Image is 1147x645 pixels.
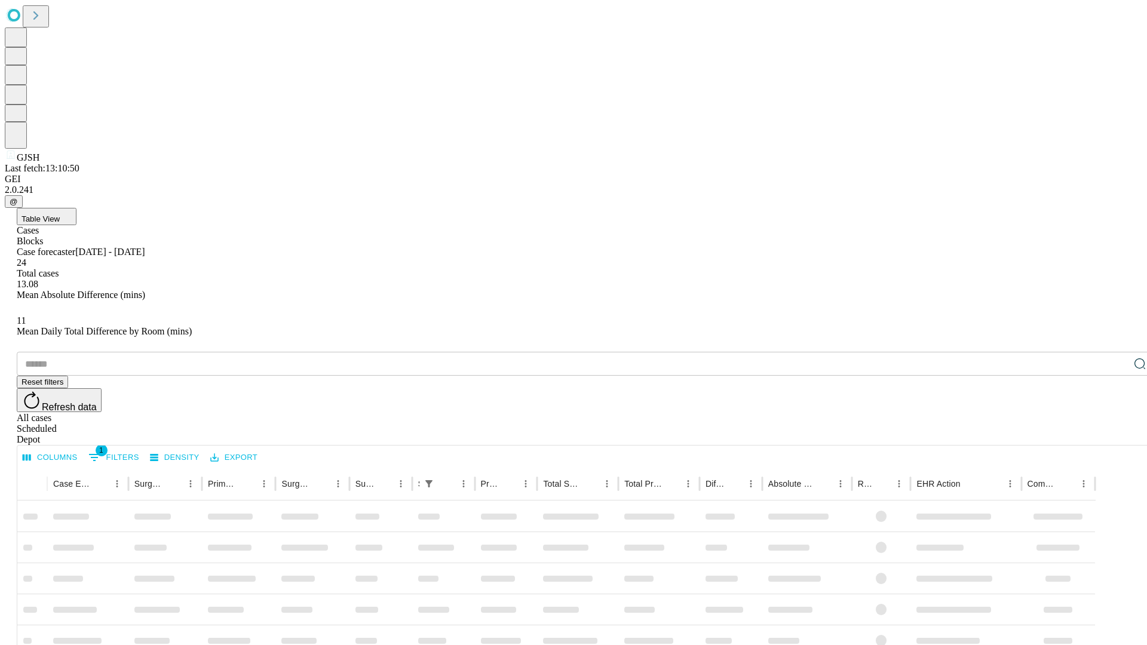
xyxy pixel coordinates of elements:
button: Sort [1059,475,1075,492]
div: Comments [1028,479,1057,489]
button: Select columns [20,449,81,467]
button: Sort [239,475,256,492]
span: Mean Absolute Difference (mins) [17,290,145,300]
button: Sort [92,475,109,492]
button: Sort [582,475,599,492]
button: Sort [313,475,330,492]
button: Menu [455,475,472,492]
button: Table View [17,208,76,225]
span: 24 [17,257,26,268]
span: @ [10,197,18,206]
div: Primary Service [208,479,238,489]
button: Menu [392,475,409,492]
div: Total Predicted Duration [624,479,662,489]
div: Predicted In Room Duration [481,479,500,489]
span: Last fetch: 13:10:50 [5,163,79,173]
div: GEI [5,174,1142,185]
span: Mean Daily Total Difference by Room (mins) [17,326,192,336]
span: Case forecaster [17,247,75,257]
span: 1 [96,444,108,456]
button: Menu [891,475,907,492]
div: Surgeon Name [134,479,164,489]
div: Absolute Difference [768,479,814,489]
button: Density [147,449,203,467]
button: Sort [376,475,392,492]
span: Refresh data [42,402,97,412]
button: Sort [874,475,891,492]
button: Sort [501,475,517,492]
button: Export [207,449,260,467]
div: Total Scheduled Duration [543,479,581,489]
div: Difference [706,479,725,489]
div: Surgery Name [281,479,311,489]
button: Menu [680,475,697,492]
button: Menu [330,475,346,492]
button: Show filters [85,448,142,467]
div: 2.0.241 [5,185,1142,195]
button: Show filters [421,475,437,492]
button: Refresh data [17,388,102,412]
button: Menu [1075,475,1092,492]
span: 11 [17,315,26,325]
button: Menu [256,475,272,492]
button: Sort [815,475,832,492]
span: Total cases [17,268,59,278]
button: Menu [832,475,849,492]
div: Scheduled In Room Duration [418,479,419,489]
button: Sort [663,475,680,492]
button: Sort [165,475,182,492]
div: EHR Action [916,479,960,489]
div: 1 active filter [421,475,437,492]
span: Reset filters [22,377,63,386]
button: Sort [726,475,743,492]
button: @ [5,195,23,208]
button: Menu [743,475,759,492]
button: Sort [962,475,979,492]
span: 13.08 [17,279,38,289]
span: Table View [22,214,60,223]
div: Surgery Date [355,479,375,489]
button: Reset filters [17,376,68,388]
button: Sort [438,475,455,492]
div: Case Epic Id [53,479,91,489]
div: Resolved in EHR [858,479,873,489]
span: [DATE] - [DATE] [75,247,145,257]
button: Menu [1002,475,1019,492]
button: Menu [182,475,199,492]
button: Menu [599,475,615,492]
button: Menu [109,475,125,492]
span: GJSH [17,152,39,162]
button: Menu [517,475,534,492]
